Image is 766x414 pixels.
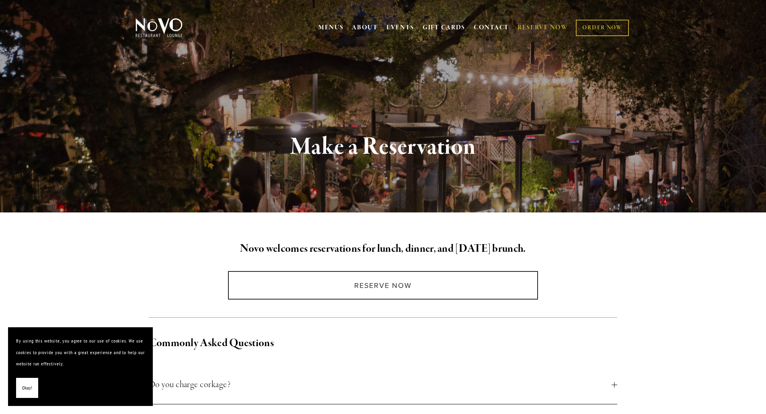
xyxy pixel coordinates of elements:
button: Do you charge corkage? [149,365,618,404]
a: CONTACT [474,20,509,35]
span: Okay! [22,382,32,394]
a: MENUS [318,24,344,32]
a: GIFT CARDS [423,20,465,35]
a: EVENTS [386,24,414,32]
button: Okay! [16,378,38,398]
a: ORDER NOW [576,20,628,36]
strong: Make a Reservation [290,132,476,162]
a: Reserve Now [228,271,538,300]
img: Novo Restaurant &amp; Lounge [134,18,184,38]
section: Cookie banner [8,327,153,406]
h2: Commonly Asked Questions [149,335,618,352]
h2: Novo welcomes reservations for lunch, dinner, and [DATE] brunch. [149,241,618,257]
span: Do you charge corkage? [149,377,612,392]
p: By using this website, you agree to our use of cookies. We use cookies to provide you with a grea... [16,335,145,370]
a: ABOUT [352,24,378,32]
a: RESERVE NOW [518,20,568,35]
